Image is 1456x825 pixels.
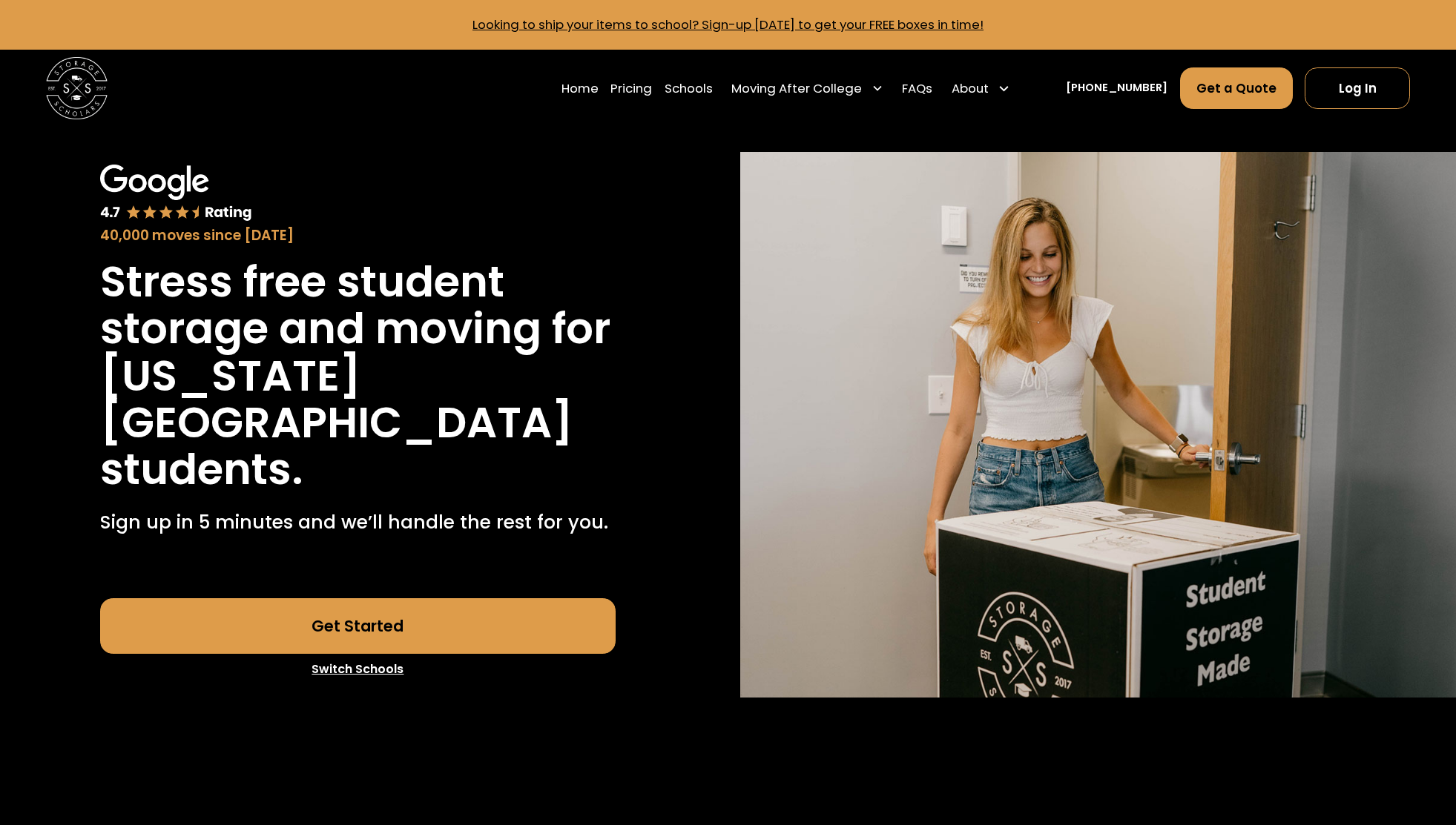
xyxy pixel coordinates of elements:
[100,654,616,685] a: Switch Schools
[952,79,989,98] div: About
[100,259,616,353] h1: Stress free student storage and moving for
[610,67,652,110] a: Pricing
[100,225,616,246] div: 40,000 moves since [DATE]
[472,16,984,33] a: Looking to ship your items to school? Sign-up [DATE] to get your FREE boxes in time!
[1305,67,1410,109] a: Log In
[100,508,608,537] p: Sign up in 5 minutes and we’ll handle the rest for you.
[46,57,108,119] img: Storage Scholars main logo
[561,67,599,110] a: Home
[100,165,252,222] img: Google 4.7 star rating
[100,598,616,654] a: Get Started
[731,79,862,98] div: Moving After College
[1180,67,1293,109] a: Get a Quote
[902,67,932,110] a: FAQs
[1066,80,1167,96] a: [PHONE_NUMBER]
[100,446,303,493] h1: students.
[665,67,713,110] a: Schools
[100,353,616,447] h1: [US_STATE][GEOGRAPHIC_DATA]
[740,152,1456,698] img: Storage Scholars will have everything waiting for you in your room when you arrive to campus.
